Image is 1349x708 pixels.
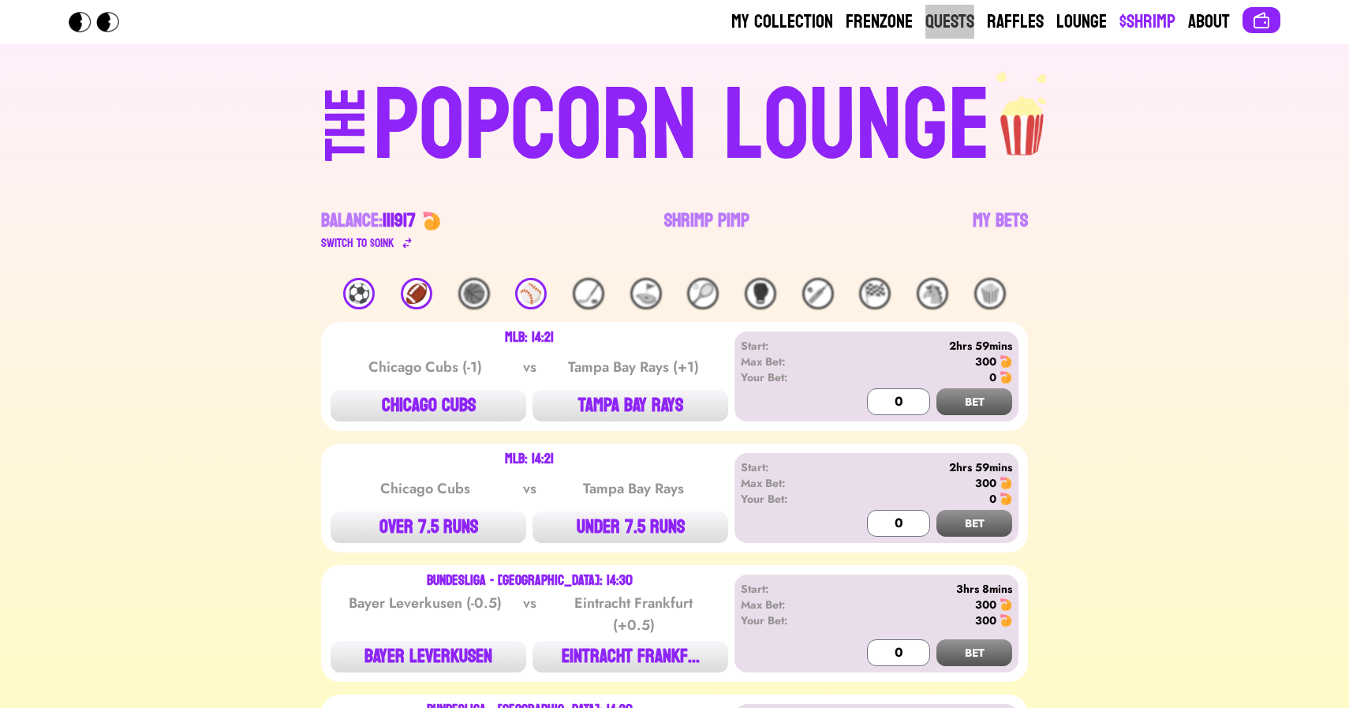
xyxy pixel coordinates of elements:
div: Switch to $ OINK [321,234,394,253]
div: Bayer Leverkusen (-0.5) [346,592,505,636]
div: vs [520,356,540,378]
div: 0 [989,491,996,507]
div: THE [318,88,375,193]
img: 🍤 [1000,355,1012,368]
a: About [1188,9,1230,35]
div: 🥊 [745,278,776,309]
div: Your Bet: [741,612,831,628]
button: BET [936,639,1012,666]
a: $Shrimp [1119,9,1175,35]
a: Shrimp Pimp [664,208,749,253]
img: 🍤 [1000,598,1012,611]
div: 0 [989,369,996,385]
div: 2hrs 59mins [831,338,1012,354]
div: 300 [975,354,996,369]
div: 🐴 [917,278,948,309]
img: 🍤 [1000,614,1012,627]
div: Max Bet: [741,597,831,612]
button: BAYER LEVERKUSEN [331,641,526,672]
div: ⛳️ [630,278,662,309]
button: TAMPA BAY RAYS [532,390,728,421]
button: BET [936,510,1012,537]
button: EINTRACHT FRANKF... [532,641,728,672]
div: 2hrs 59mins [831,459,1012,475]
div: 300 [975,475,996,491]
div: 🏈 [401,278,432,309]
a: Raffles [987,9,1044,35]
a: THEPOPCORN LOUNGEpopcorn [189,69,1160,177]
div: 🍿 [974,278,1006,309]
div: 🎾 [687,278,719,309]
div: Chicago Cubs [346,478,505,500]
button: UNDER 7.5 RUNS [532,511,728,543]
button: CHICAGO CUBS [331,390,526,421]
img: 🍤 [422,212,441,230]
a: Lounge [1056,9,1107,35]
img: 🍤 [1000,477,1012,489]
div: Bundesliga - [GEOGRAPHIC_DATA]: 14:30 [427,575,633,587]
div: 🏏 [802,278,834,309]
div: 3hrs 8mins [831,581,1012,597]
a: Frenzone [846,9,913,35]
div: MLB: 14:21 [505,453,554,466]
div: 🏒 [573,278,604,309]
div: Start: [741,459,831,475]
img: 🍤 [1000,493,1012,505]
div: ⚾️ [515,278,547,309]
div: Chicago Cubs (-1) [346,356,505,378]
div: 300 [975,612,996,628]
button: BET [936,388,1012,415]
div: vs [520,592,540,636]
button: OVER 7.5 RUNS [331,511,526,543]
div: Start: [741,581,831,597]
div: Max Bet: [741,475,831,491]
div: Tampa Bay Rays [554,478,713,500]
div: POPCORN LOUNGE [373,76,991,177]
div: 300 [975,597,996,612]
div: Eintracht Frankfurt (+0.5) [554,592,713,636]
a: My Bets [973,208,1028,253]
div: Start: [741,338,831,354]
div: 🏁 [859,278,891,309]
div: Your Bet: [741,369,831,385]
img: Connect wallet [1252,11,1271,30]
div: Your Bet: [741,491,831,507]
div: MLB: 14:21 [505,332,554,344]
div: ⚽️ [343,278,375,309]
div: Tampa Bay Rays (+1) [554,356,713,378]
span: 111917 [383,204,416,238]
img: Popcorn [69,12,132,32]
img: 🍤 [1000,371,1012,384]
div: Max Bet: [741,354,831,369]
div: Balance: [321,208,416,234]
div: vs [520,478,540,500]
a: My Collection [731,9,833,35]
img: popcorn [991,69,1056,158]
div: 🏀 [458,278,490,309]
a: Quests [925,9,974,35]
